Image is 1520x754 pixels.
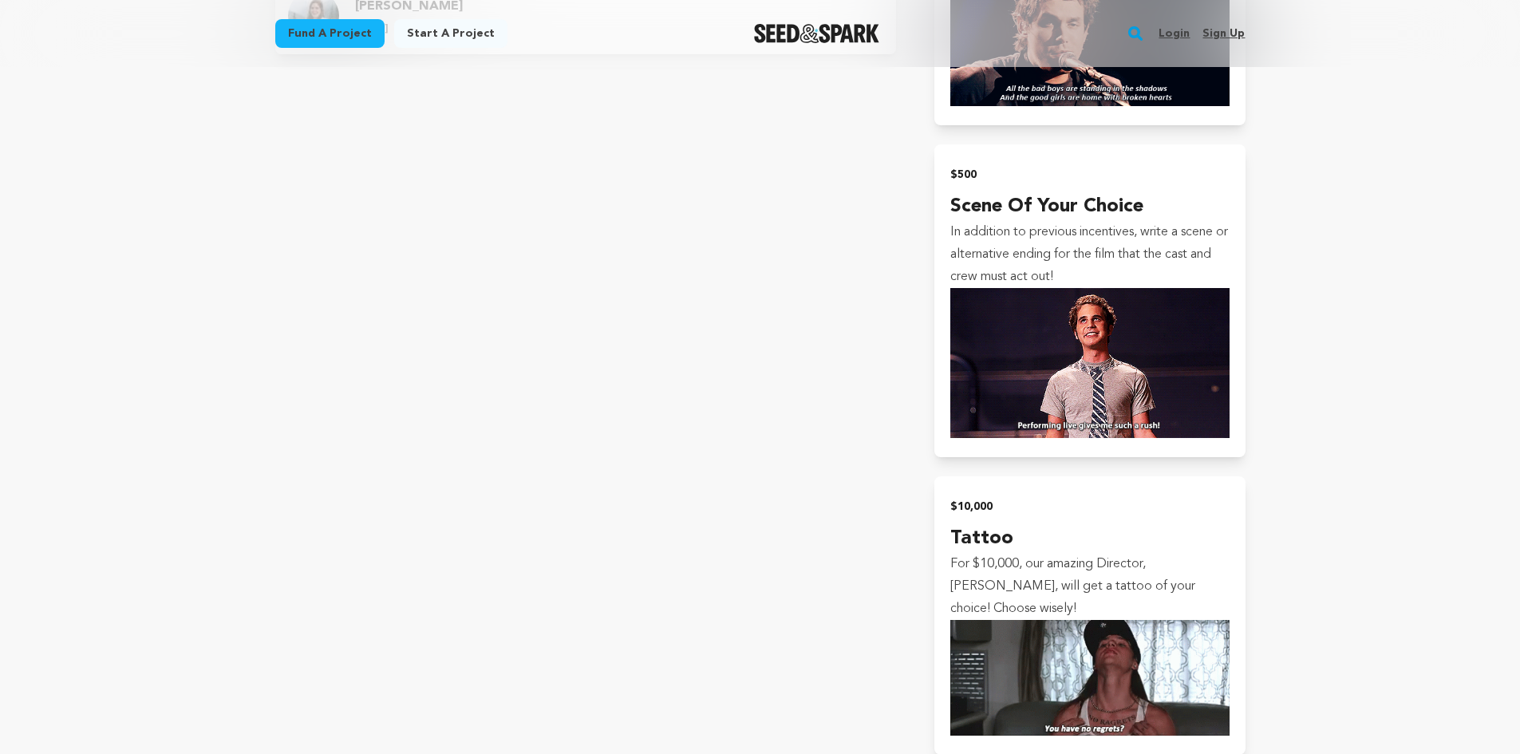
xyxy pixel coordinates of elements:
h4: Tattoo [950,524,1229,553]
h2: $10,000 [950,495,1229,518]
h4: Scene of Your Choice [950,192,1229,221]
a: Seed&Spark Homepage [754,24,879,43]
a: Start a project [394,19,507,48]
button: $500 Scene of Your Choice In addition to previous incentives, write a scene or alternative ending... [934,144,1245,457]
img: Seed&Spark Logo Dark Mode [754,24,879,43]
a: Fund a project [275,19,385,48]
span: In addition to previous incentives, write a scene or alternative ending for the film that the cas... [950,226,1228,283]
a: Sign up [1202,21,1245,46]
a: Login [1159,21,1190,46]
img: 1506450781-rs_500x269-150508135452-giphy.gif [950,288,1229,438]
h2: $500 [950,164,1229,186]
img: 1506451315-tenor.gif [950,620,1229,736]
p: For $10,000, our amazing Director, [PERSON_NAME], will get a tattoo of your choice! Choose wisely! [950,553,1229,620]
